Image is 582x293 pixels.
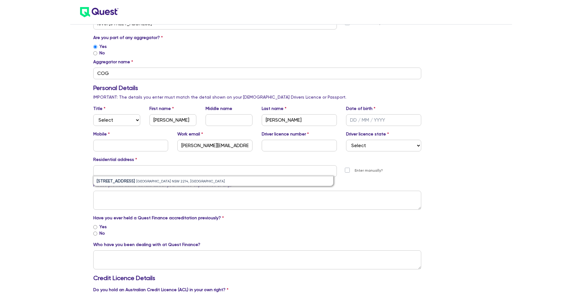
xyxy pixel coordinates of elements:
[93,287,229,293] label: Do you hold an Australian Credit Licence (ACL) in your own right?
[93,215,224,221] label: Have you ever held a Quest Finance accreditation previously?
[346,105,376,112] label: Date of birth
[93,84,422,92] h3: Personal Details
[355,168,383,174] label: Enter manually?
[93,156,137,163] label: Residential address
[93,241,200,248] label: Who have you been dealing with at Quest Finance?
[93,274,422,282] h3: Credit Licence Details
[262,105,287,112] label: Last name
[136,179,225,183] small: [GEOGRAPHIC_DATA] NSW 2214, [GEOGRAPHIC_DATA]
[93,131,110,137] label: Mobile
[80,7,118,17] img: quest-logo
[99,224,107,230] label: Yes
[93,59,133,65] label: Aggregator name
[93,34,163,41] label: Are you part of any aggregator?
[177,131,203,137] label: Work email
[93,105,106,112] label: Title
[149,105,174,112] label: First name
[262,131,309,137] label: Driver licence number
[99,230,105,236] label: No
[99,43,107,50] label: Yes
[346,114,421,126] input: DD / MM / YYYY
[99,50,105,56] label: No
[93,94,422,100] p: IMPORTANT: The details you enter must match the detail shown on your [DEMOGRAPHIC_DATA] Drivers L...
[206,105,232,112] label: Middle name
[346,131,389,137] label: Driver licence state
[97,178,135,183] strong: [STREET_ADDRESS]
[93,182,232,188] label: Please provide some details about your finance experience (if any).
